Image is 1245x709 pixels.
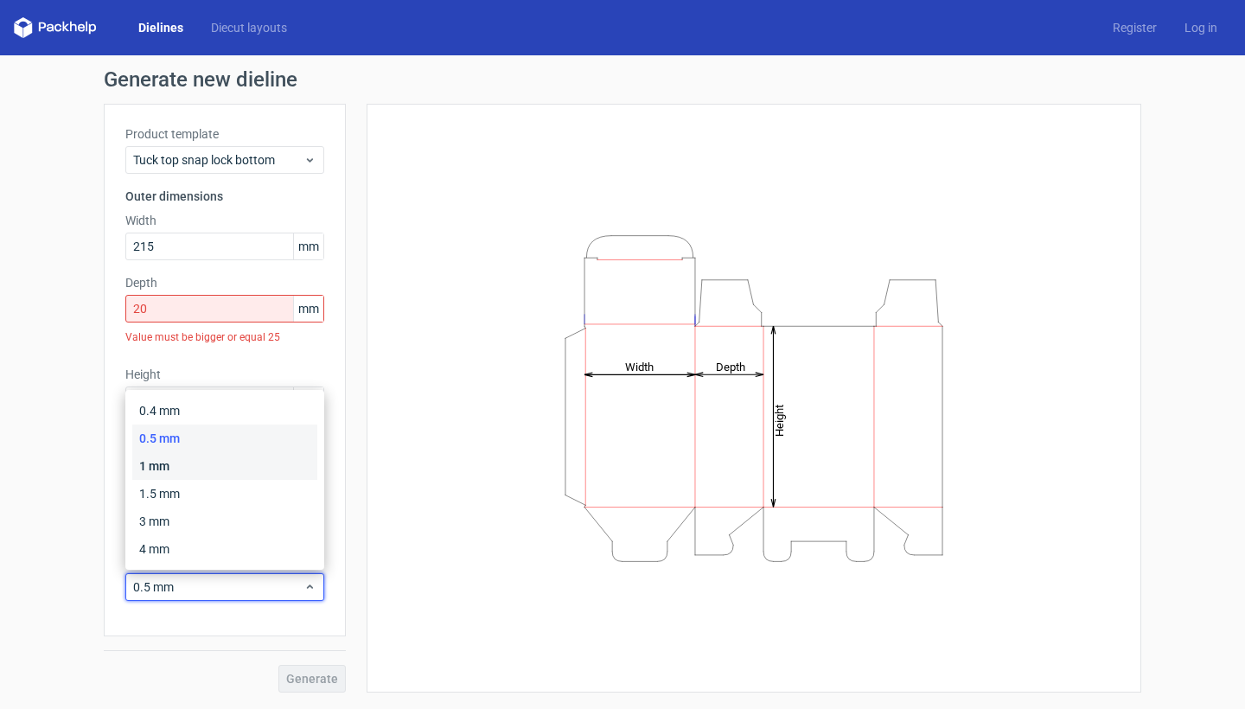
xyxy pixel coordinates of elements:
[132,452,317,480] div: 1 mm
[132,480,317,508] div: 1.5 mm
[716,360,745,373] tspan: Depth
[125,125,324,143] label: Product template
[132,535,317,563] div: 4 mm
[293,233,323,259] span: mm
[133,151,303,169] span: Tuck top snap lock bottom
[773,404,786,436] tspan: Height
[125,188,324,205] h3: Outer dimensions
[104,69,1141,90] h1: Generate new dieline
[293,296,323,322] span: mm
[132,425,317,452] div: 0.5 mm
[125,366,324,383] label: Height
[124,19,197,36] a: Dielines
[132,508,317,535] div: 3 mm
[125,212,324,229] label: Width
[197,19,301,36] a: Diecut layouts
[1099,19,1171,36] a: Register
[1171,19,1231,36] a: Log in
[125,274,324,291] label: Depth
[132,397,317,425] div: 0.4 mm
[125,323,324,352] div: Value must be bigger or equal 25
[293,387,323,413] span: mm
[133,578,303,596] span: 0.5 mm
[625,360,654,373] tspan: Width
